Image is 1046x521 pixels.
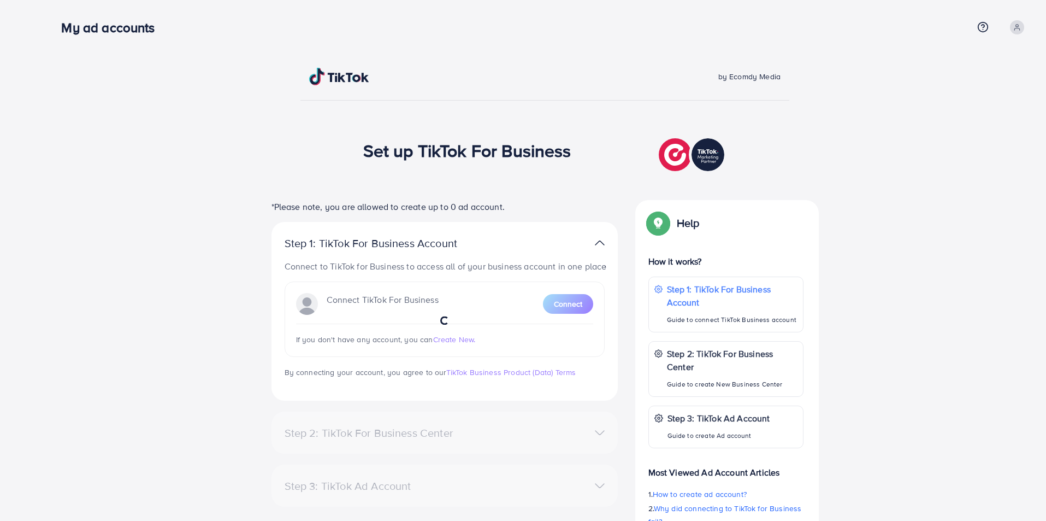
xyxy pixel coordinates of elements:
[667,378,797,391] p: Guide to create New Business Center
[648,457,803,479] p: Most Viewed Ad Account Articles
[595,235,605,251] img: TikTok partner
[61,20,163,36] h3: My ad accounts
[271,200,618,213] p: *Please note, you are allowed to create up to 0 ad account.
[653,489,747,500] span: How to create ad account?
[667,412,770,425] p: Step 3: TikTok Ad Account
[648,255,803,268] p: How it works?
[667,283,797,309] p: Step 1: TikTok For Business Account
[363,140,571,161] h1: Set up TikTok For Business
[677,216,700,230] p: Help
[309,68,369,85] img: TikTok
[285,237,492,250] p: Step 1: TikTok For Business Account
[667,429,770,442] p: Guide to create Ad account
[667,347,797,373] p: Step 2: TikTok For Business Center
[718,71,781,82] span: by Ecomdy Media
[667,313,797,326] p: Guide to connect TikTok Business account
[648,488,803,501] p: 1.
[648,213,668,233] img: Popup guide
[659,136,727,174] img: TikTok partner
